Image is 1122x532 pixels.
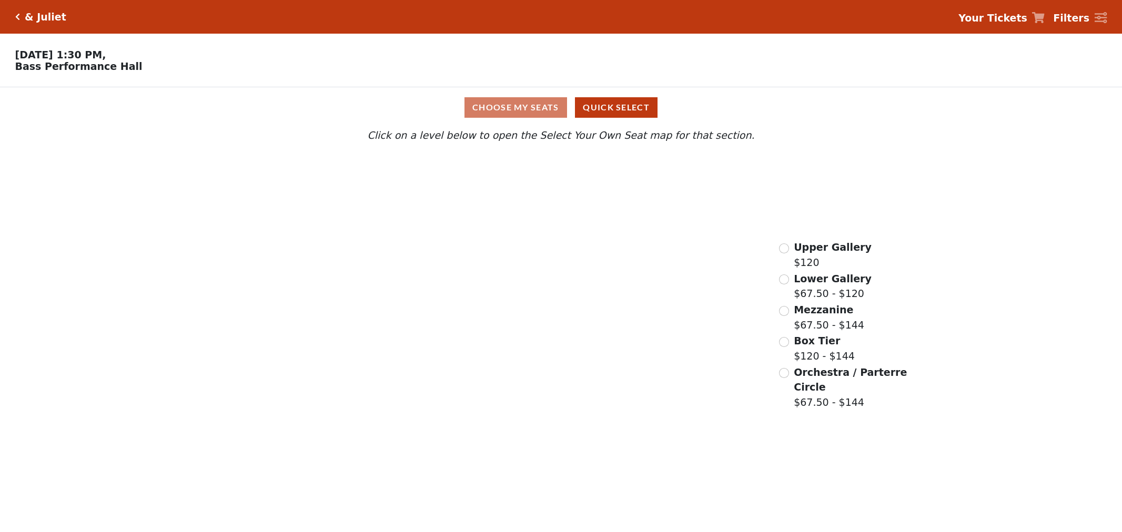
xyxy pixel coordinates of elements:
strong: Filters [1053,12,1089,24]
label: $67.50 - $144 [794,365,908,410]
p: Click on a level below to open the Select Your Own Seat map for that section. [148,128,974,143]
a: Filters [1053,11,1107,26]
span: Mezzanine [794,304,853,315]
label: $67.50 - $120 [794,271,872,301]
label: $120 [794,240,872,270]
a: Click here to go back to filters [15,13,20,21]
label: $120 - $144 [794,333,855,363]
a: Your Tickets [958,11,1045,26]
strong: Your Tickets [958,12,1027,24]
span: Lower Gallery [794,273,872,284]
span: Box Tier [794,335,840,346]
path: Orchestra / Parterre Circle - Seats Available: 34 [404,350,633,488]
span: Orchestra / Parterre Circle [794,366,907,393]
button: Quick Select [575,97,658,118]
path: Upper Gallery - Seats Available: 306 [279,162,504,217]
h5: & Juliet [25,11,66,23]
label: $67.50 - $144 [794,302,864,332]
span: Upper Gallery [794,241,872,253]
